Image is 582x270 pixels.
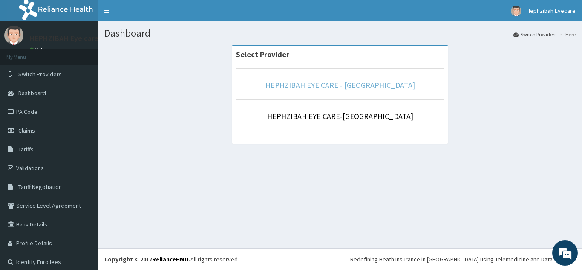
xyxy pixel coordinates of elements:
footer: All rights reserved. [98,248,582,270]
span: Tariffs [18,145,34,153]
a: HEPHZIBAH EYE CARE - [GEOGRAPHIC_DATA] [265,80,415,90]
strong: Select Provider [236,49,289,59]
img: User Image [4,26,23,45]
li: Here [557,31,576,38]
a: Switch Providers [513,31,556,38]
span: Tariff Negotiation [18,183,62,191]
span: Switch Providers [18,70,62,78]
div: Redefining Heath Insurance in [GEOGRAPHIC_DATA] using Telemedicine and Data Science! [350,255,576,264]
span: Claims [18,127,35,134]
a: RelianceHMO [152,255,189,263]
span: Hephzibah Eyecare [527,7,576,15]
img: User Image [511,6,521,16]
p: HEPHZIBAH Eye care HARCOURT [30,35,136,42]
a: HEPHZIBAH EYE CARE-[GEOGRAPHIC_DATA] [267,111,413,121]
span: Dashboard [18,89,46,97]
h1: Dashboard [104,28,576,39]
strong: Copyright © 2017 . [104,255,190,263]
a: Online [30,46,50,52]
